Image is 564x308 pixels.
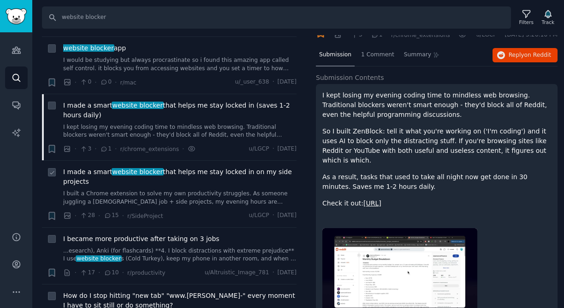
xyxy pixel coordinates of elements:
a: I kept losing my evening coding time to mindless web browsing. Traditional blockers weren't smart... [63,123,297,139]
span: u/LGCP [249,211,269,220]
span: r/chrome_extensions [120,146,179,152]
span: · [182,144,184,154]
span: 0 [80,78,91,86]
span: · [95,144,96,154]
span: website blocker [112,102,164,109]
span: 15 [104,211,119,220]
span: · [95,78,96,87]
span: 3 [350,31,362,39]
span: Submission Contents [316,73,384,83]
button: Replyon Reddit [493,48,558,63]
span: 1 Comment [361,51,394,59]
span: · [98,268,100,278]
span: · [329,30,331,40]
a: I made a smartwebsite blockerthat helps me stay locked in on my side projects [63,167,297,187]
span: r/mac [120,79,136,86]
a: I became more productive after taking on 3 jobs [63,234,220,244]
span: · [453,30,455,40]
span: u/LGCP [249,145,269,153]
a: I made a smartwebsite blockerthat helps me stay locked in (saves 1-2 hours daily) [63,101,297,120]
span: · [75,144,77,154]
span: · [273,78,274,86]
span: · [75,268,77,278]
span: · [122,268,124,278]
a: ...esearch), Anki (for flashcards) **4. I block distractions with extreme prejudice** I usewebsit... [63,247,297,263]
input: Search Keyword [42,6,511,29]
span: [DATE] [278,78,297,86]
a: [URL] [363,199,381,207]
p: I kept losing my evening coding time to mindless web browsing. Traditional blockers weren't smart... [322,91,551,120]
span: Submission [319,51,351,59]
p: Check it out: [322,199,551,208]
span: · [115,144,117,154]
span: 1 [100,145,112,153]
span: · [75,211,77,221]
a: website blockerapp [63,43,126,53]
p: So I built ZenBlock: tell it what you're working on ('I'm coding') and it uses AI to block only t... [322,127,551,165]
span: Reply [509,51,551,60]
a: I built a Chrome extension to solve my own productivity struggles. As someone juggling a [DEMOGRA... [63,190,297,206]
span: 0 [100,78,112,86]
span: 1 [371,31,382,39]
span: 28 [80,211,95,220]
span: I made a smart that helps me stay locked in on my side projects [63,167,297,187]
span: · [273,145,274,153]
span: website blocker [112,168,164,175]
span: · [345,30,347,40]
span: Summary [404,51,431,59]
span: I made a smart that helps me stay locked in (saves 1-2 hours daily) [63,101,297,120]
span: · [98,211,100,221]
span: · [386,30,387,40]
button: Track [539,8,558,27]
a: I would be studying but always procrastinate so i found this amazing app called self control. it ... [63,56,297,72]
p: As a result, tasks that used to take all night now get done in 30 minutes. Saves me 1-2 hours daily. [322,172,551,192]
span: · [75,78,77,87]
span: 17 [80,269,95,277]
span: u/Altruistic_Image_781 [205,269,269,277]
span: r/productivity [127,270,165,276]
span: 3 [80,145,91,153]
span: website blocker [76,255,122,262]
span: · [273,211,274,220]
span: r/SideProject [127,213,163,219]
span: · [115,78,117,87]
span: on Reddit [524,52,551,58]
span: website blocker [62,44,114,52]
span: · [273,269,274,277]
div: Track [542,19,554,25]
span: [DATE] [278,269,297,277]
span: · [366,30,368,40]
img: GummySearch logo [6,8,27,24]
span: u/_user_638 [235,78,269,86]
span: r/chrome_extensions [391,32,450,38]
span: [DATE] 3:26:16 PM [505,31,558,39]
span: [DATE] [278,211,297,220]
div: Filters [519,19,534,25]
span: u/LGCP [476,31,497,39]
span: 10 [104,269,119,277]
span: · [500,31,502,39]
span: [DATE] [278,145,297,153]
span: · [122,211,124,221]
span: app [63,43,126,53]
